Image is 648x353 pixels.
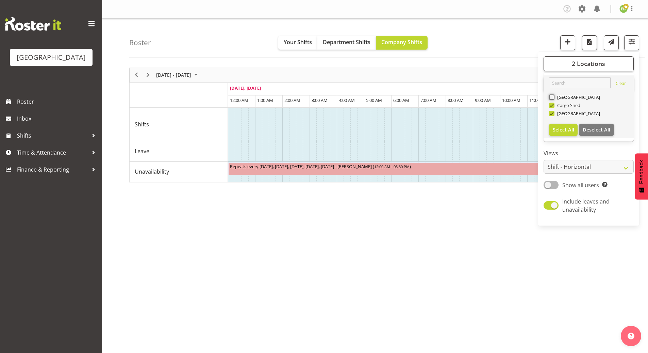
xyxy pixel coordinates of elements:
span: 6:00 AM [393,97,409,103]
button: Select All [549,124,578,136]
span: Shifts [17,130,88,141]
span: 2:00 AM [284,97,300,103]
span: 10:00 AM [502,97,520,103]
div: Timeline Week of August 26, 2025 [129,68,621,182]
td: Leave resource [130,141,228,162]
button: Send a list of all shifts for the selected filtered period to all rostered employees. [604,35,619,50]
span: [DATE], [DATE] [230,85,261,91]
span: Finance & Reporting [17,164,88,175]
span: Unavailability [135,167,169,176]
span: Include leaves and unavailability [562,198,610,213]
span: [GEOGRAPHIC_DATA] [554,94,600,100]
td: Shifts resource [130,108,228,141]
input: Search [549,77,611,88]
button: Your Shifts [278,36,317,50]
button: Previous [132,71,141,79]
div: August 25 - 31, 2025 [154,68,202,82]
span: Inbox [17,113,99,124]
button: 2 Locations [544,56,634,71]
span: 8:00 AM [448,97,464,103]
div: previous period [131,68,142,82]
button: Filter Shifts [624,35,639,50]
span: Roster [17,96,99,107]
span: Leave [135,147,149,155]
span: Feedback [638,160,645,184]
span: Select All [553,126,574,133]
div: [GEOGRAPHIC_DATA] [17,52,86,63]
button: Download a PDF of the roster according to the set date range. [582,35,597,50]
button: August 2025 [155,71,201,79]
span: 12:00 AM - 05:30 PM [374,164,410,169]
span: Deselect All [583,126,610,133]
span: Company Shifts [381,38,422,46]
button: Department Shifts [317,36,376,50]
button: Deselect All [579,124,614,136]
button: Add a new shift [560,35,575,50]
span: 4:00 AM [339,97,355,103]
span: 11:00 AM [529,97,548,103]
span: Time & Attendance [17,147,88,158]
span: Show all users [562,181,599,189]
button: Next [144,71,153,79]
td: Unavailability resource [130,162,228,182]
span: 3:00 AM [312,97,328,103]
span: Your Shifts [284,38,312,46]
span: [GEOGRAPHIC_DATA] [554,111,600,116]
span: Shifts [135,120,149,128]
span: Cargo Shed [554,103,581,108]
label: Views [544,149,634,157]
span: [DATE] - [DATE] [155,71,192,79]
div: next period [142,68,154,82]
span: 9:00 AM [475,97,491,103]
span: 12:00 AM [230,97,248,103]
img: Rosterit website logo [5,17,61,31]
button: Company Shifts [376,36,428,50]
span: 7:00 AM [420,97,436,103]
button: Feedback - Show survey [635,153,648,199]
h4: Roster [129,39,151,47]
span: Department Shifts [323,38,370,46]
a: Clear [616,80,626,88]
img: help-xxl-2.png [628,333,634,339]
span: 1:00 AM [257,97,273,103]
span: 5:00 AM [366,97,382,103]
span: 2 Locations [572,59,605,68]
img: emma-dowman11789.jpg [619,5,628,13]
